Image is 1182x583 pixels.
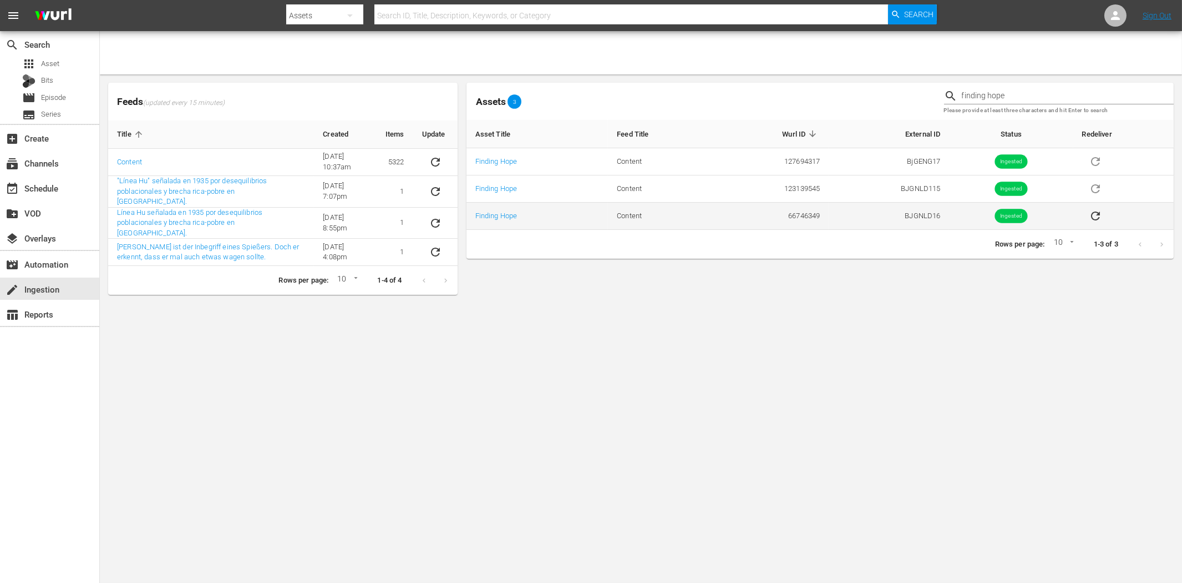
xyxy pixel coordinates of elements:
[7,9,20,22] span: menu
[1082,157,1109,165] span: Asset is in future lineups. Remove all episodes that contain this asset before redelivering
[6,207,19,220] span: VOD
[377,176,413,208] td: 1
[995,212,1027,220] span: Ingested
[378,275,402,286] p: 1-4 of 4
[6,308,19,321] span: Reports
[6,232,19,245] span: Overlays
[476,96,506,107] span: Assets
[22,91,35,104] span: Episode
[22,74,35,88] div: Bits
[6,258,19,272] span: Automation
[608,203,712,230] td: Content
[888,4,937,24] button: Search
[962,88,1174,104] input: Search Title, Series Title, Wurl ID or External ID
[475,157,518,165] a: Finding Hope
[608,148,712,175] td: Content
[333,273,359,289] div: 10
[41,92,66,103] span: Episode
[475,184,518,193] a: Finding Hope
[314,176,377,208] td: [DATE] 7:07pm
[377,149,413,176] td: 5322
[314,208,377,239] td: [DATE] 8:55pm
[117,177,267,205] a: "Línea Hu" señalada en 1935 por desequilibrios poblacionales y brecha rica-pobre en [GEOGRAPHIC_D...
[6,132,19,145] span: Create
[475,129,525,139] span: Asset Title
[949,120,1073,148] th: Status
[1094,239,1118,250] p: 1-3 of 3
[6,38,19,52] span: Search
[712,175,829,203] td: 123139545
[117,208,262,237] a: Línea Hu señalada en 1935 por desequilibrios poblacionales y brecha rica-pobre en [GEOGRAPHIC_DATA].
[829,148,949,175] td: BjGENG17
[377,239,413,266] td: 1
[117,243,300,262] a: [PERSON_NAME] ist der Inbegriff eines Spießers. Doch er erkennt, dass er mal auch etwas wagen sol...
[108,120,458,266] table: sticky table
[829,203,949,230] td: BJGNLD16
[712,203,829,230] td: 66746349
[377,208,413,239] td: 1
[466,120,1174,230] table: sticky table
[712,148,829,175] td: 127694317
[829,175,949,203] td: BJGNLD115
[995,185,1027,193] span: Ingested
[608,120,712,148] th: Feed Title
[782,129,820,139] span: Wurl ID
[314,149,377,176] td: [DATE] 10:37am
[314,239,377,266] td: [DATE] 4:08pm
[117,129,146,139] span: Title
[41,58,59,69] span: Asset
[377,120,413,149] th: Items
[143,99,225,108] span: (updated every 15 minutes)
[41,75,53,86] span: Bits
[6,157,19,170] span: Channels
[995,158,1027,166] span: Ingested
[413,120,458,149] th: Update
[1082,184,1109,192] span: Asset is in future lineups. Remove all episodes that contain this asset before redelivering
[829,120,949,148] th: External ID
[27,3,80,29] img: ans4CAIJ8jUAAAAAAAAAAAAAAAAAAAAAAAAgQb4GAAAAAAAAAAAAAAAAAAAAAAAAJMjXAAAAAAAAAAAAAAAAAAAAAAAAgAT5G...
[1073,120,1174,148] th: Redeliver
[508,98,521,105] span: 3
[944,106,1174,115] p: Please provide at least three characters and hit Enter to search
[995,239,1045,250] p: Rows per page:
[108,93,458,111] span: Feeds
[1143,11,1171,20] a: Sign Out
[117,158,142,166] a: Content
[6,283,19,296] span: create
[608,175,712,203] td: Content
[6,182,19,195] span: Schedule
[278,275,328,286] p: Rows per page:
[22,57,35,71] span: Asset
[41,109,61,120] span: Series
[904,4,934,24] span: Search
[1049,236,1076,253] div: 10
[22,108,35,122] span: Series
[323,129,363,139] span: Created
[475,212,518,220] a: Finding Hope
